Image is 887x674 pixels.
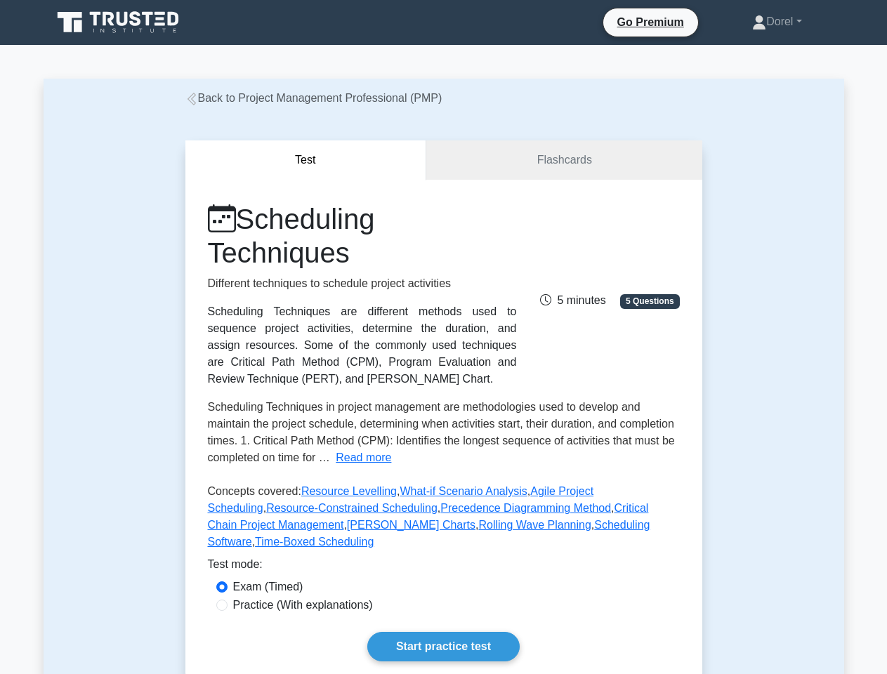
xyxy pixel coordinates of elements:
[426,140,702,180] a: Flashcards
[185,140,427,180] button: Test
[266,502,438,514] a: Resource-Constrained Scheduling
[233,579,303,595] label: Exam (Timed)
[301,485,397,497] a: Resource Levelling
[347,519,475,531] a: [PERSON_NAME] Charts
[208,556,680,579] div: Test mode:
[620,294,679,308] span: 5 Questions
[440,502,611,514] a: Precedence Diagramming Method
[609,13,692,31] a: Go Premium
[208,401,675,463] span: Scheduling Techniques in project management are methodologies used to develop and maintain the pr...
[208,202,517,270] h1: Scheduling Techniques
[233,597,373,614] label: Practice (With explanations)
[208,483,680,556] p: Concepts covered: , , , , , , , , ,
[255,536,374,548] a: Time-Boxed Scheduling
[208,303,517,388] div: Scheduling Techniques are different methods used to sequence project activities, determine the du...
[478,519,591,531] a: Rolling Wave Planning
[185,92,442,104] a: Back to Project Management Professional (PMP)
[718,8,835,36] a: Dorel
[400,485,527,497] a: What-if Scenario Analysis
[540,294,605,306] span: 5 minutes
[208,275,517,292] p: Different techniques to schedule project activities
[367,632,520,661] a: Start practice test
[336,449,391,466] button: Read more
